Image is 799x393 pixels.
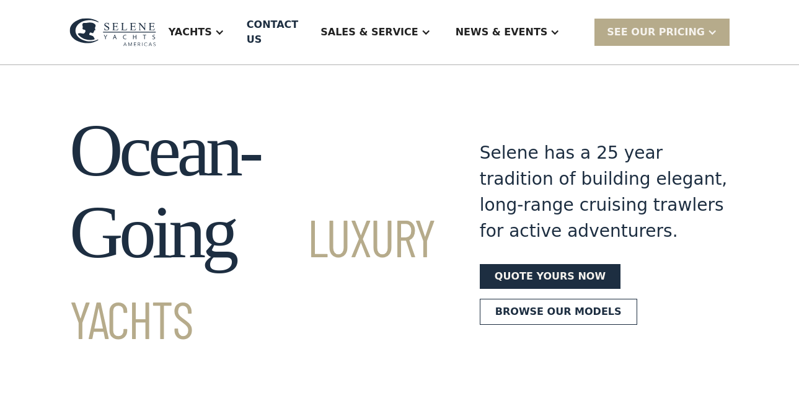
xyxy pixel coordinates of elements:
a: Browse our models [480,299,637,325]
span: Luxury Yachts [69,205,435,350]
div: Selene has a 25 year tradition of building elegant, long-range cruising trawlers for active adven... [480,140,730,244]
div: SEE Our Pricing [607,25,705,40]
div: Sales & Service [320,25,418,40]
div: Yachts [169,25,212,40]
h1: Ocean-Going [69,110,435,355]
div: News & EVENTS [443,7,573,57]
div: SEE Our Pricing [594,19,730,45]
div: News & EVENTS [456,25,548,40]
div: Contact US [247,17,298,47]
div: Yachts [156,7,237,57]
div: Sales & Service [308,7,443,57]
img: logo [69,18,156,46]
a: Quote yours now [480,264,620,289]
